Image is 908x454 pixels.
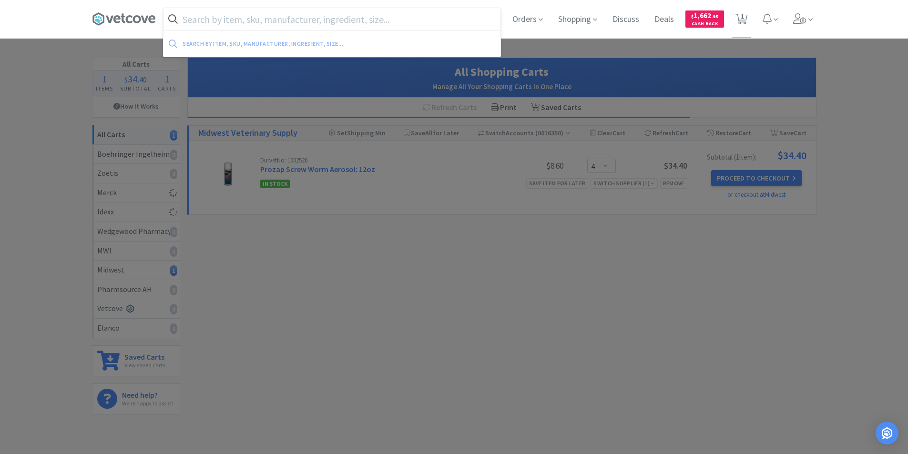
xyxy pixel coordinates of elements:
[163,8,500,30] input: Search by item, sku, manufacturer, ingredient, size...
[691,11,718,20] span: 1,662
[183,36,419,51] div: Search by item, sku, manufacturer, ingredient, size...
[691,21,718,28] span: Cash Back
[711,13,718,20] span: . 95
[876,422,898,444] div: Open Intercom Messenger
[691,13,694,20] span: $
[651,15,678,24] a: Deals
[685,6,724,32] a: $1,662.95Cash Back
[732,16,751,25] a: 1
[609,15,643,24] a: Discuss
